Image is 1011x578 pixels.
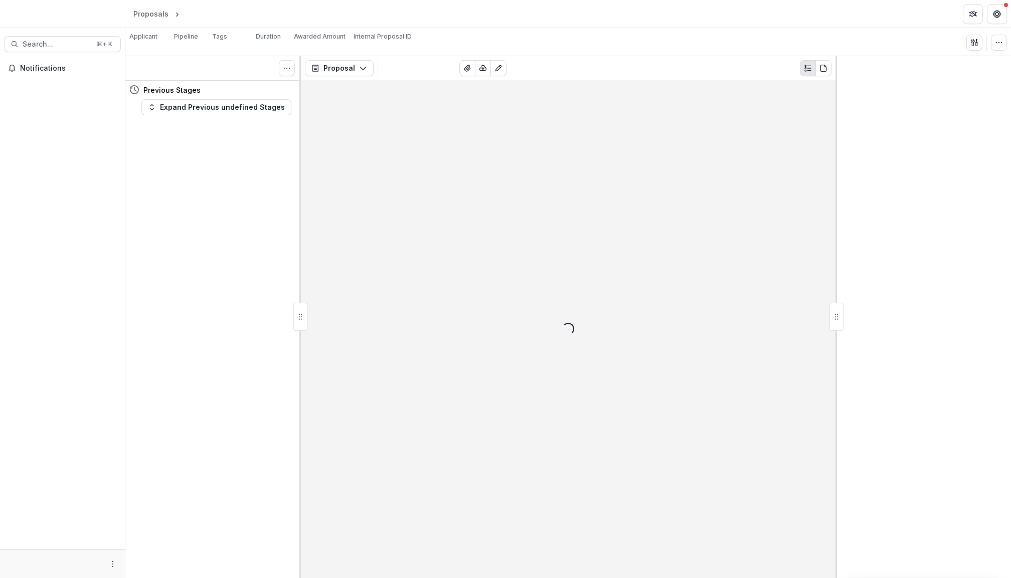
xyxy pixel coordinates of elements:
[256,32,281,41] p: Duration
[4,36,121,52] button: Search...
[305,60,374,76] button: Proposal
[490,60,507,76] button: Edit as form
[129,7,224,21] nav: breadcrumb
[294,32,346,41] p: Awarded Amount
[212,32,227,41] p: Tags
[129,32,157,41] p: Applicant
[94,39,114,50] div: ⌘ + K
[800,60,816,76] button: Plaintext view
[133,9,168,19] div: Proposals
[107,558,119,570] button: More
[129,7,173,21] a: Proposals
[815,60,831,76] button: PDF view
[20,64,117,73] span: Notifications
[23,40,90,49] span: Search...
[174,32,198,41] p: Pipeline
[279,60,295,76] button: Toggle View Cancelled Tasks
[143,85,201,95] h4: Previous Stages
[987,4,1007,24] button: Get Help
[459,60,475,76] button: View Attached Files
[963,4,983,24] button: Partners
[354,32,412,41] p: Internal Proposal ID
[141,99,291,115] button: Expand Previous undefined Stages
[4,60,121,76] button: Notifications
